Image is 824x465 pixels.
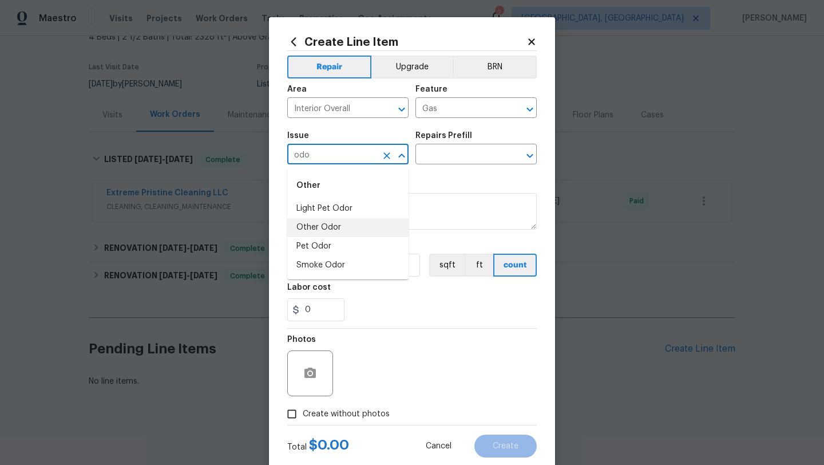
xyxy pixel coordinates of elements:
button: Create [474,435,537,458]
li: Smoke Odor [287,256,409,275]
h5: Area [287,85,307,93]
div: Other [287,172,409,199]
li: Other Odor [287,218,409,237]
span: $ 0.00 [309,438,349,452]
button: sqft [429,254,465,277]
h5: Repairs Prefill [415,132,472,140]
span: Create without photos [303,408,390,420]
span: Create [493,442,518,451]
h5: Labor cost [287,283,331,291]
button: Open [394,101,410,117]
button: Repair [287,56,371,78]
button: Close [394,148,410,164]
button: BRN [453,56,537,78]
h5: Photos [287,336,316,344]
button: Upgrade [371,56,453,78]
h5: Issue [287,132,309,140]
button: count [493,254,537,277]
span: Cancel [426,442,451,451]
button: Open [522,148,538,164]
div: Total [287,439,349,453]
button: Clear [379,148,395,164]
h5: Feature [415,85,447,93]
button: ft [465,254,493,277]
button: Cancel [407,435,470,458]
li: Light Pet Odor [287,199,409,218]
button: Open [522,101,538,117]
h2: Create Line Item [287,36,526,48]
li: Pet Odor [287,237,409,256]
